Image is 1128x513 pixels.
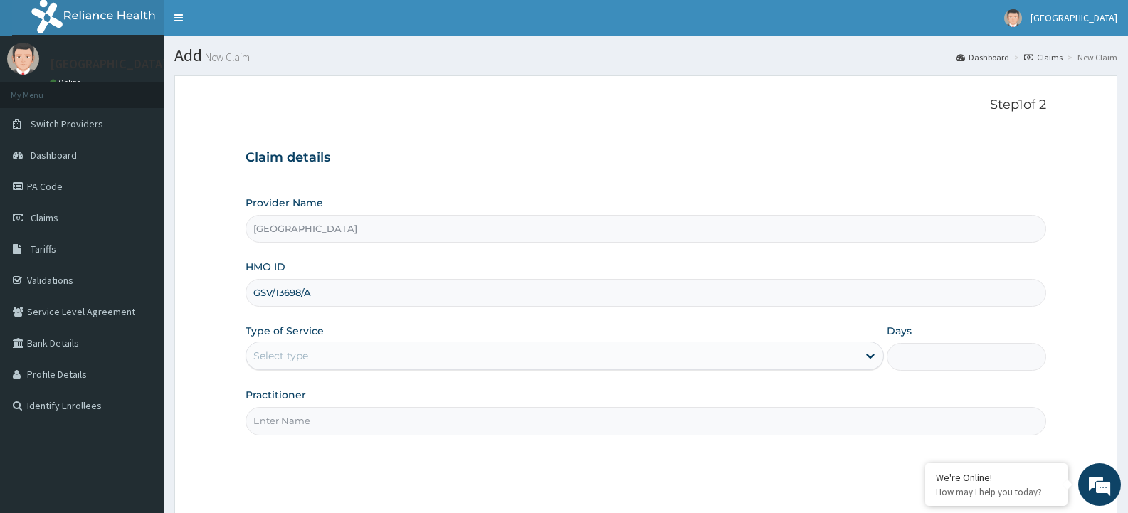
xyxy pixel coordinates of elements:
[31,117,103,130] span: Switch Providers
[174,46,1117,65] h1: Add
[887,324,912,338] label: Days
[31,211,58,224] span: Claims
[936,471,1057,484] div: We're Online!
[246,196,323,210] label: Provider Name
[202,52,250,63] small: New Claim
[246,279,1046,307] input: Enter HMO ID
[246,150,1046,166] h3: Claim details
[31,149,77,162] span: Dashboard
[50,78,84,88] a: Online
[246,388,306,402] label: Practitioner
[253,349,308,363] div: Select type
[31,243,56,255] span: Tariffs
[1064,51,1117,63] li: New Claim
[1024,51,1063,63] a: Claims
[50,58,167,70] p: [GEOGRAPHIC_DATA]
[246,97,1046,113] p: Step 1 of 2
[1031,11,1117,24] span: [GEOGRAPHIC_DATA]
[246,407,1046,435] input: Enter Name
[246,324,324,338] label: Type of Service
[956,51,1009,63] a: Dashboard
[936,486,1057,498] p: How may I help you today?
[7,43,39,75] img: User Image
[246,260,285,274] label: HMO ID
[1004,9,1022,27] img: User Image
